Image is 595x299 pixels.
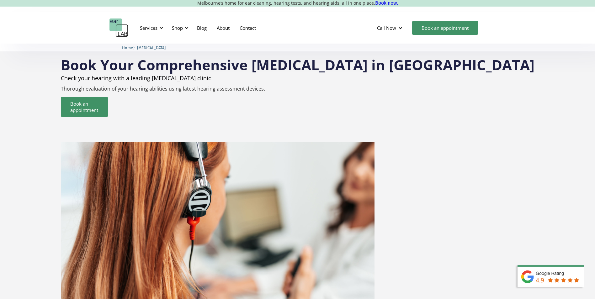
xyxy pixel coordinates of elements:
[412,21,478,35] a: Book an appointment
[168,18,190,37] div: Shop
[61,97,108,117] a: Book an appointment
[122,45,137,51] li: 〉
[61,58,534,72] h1: Book Your Comprehensive [MEDICAL_DATA] in [GEOGRAPHIC_DATA]
[136,18,165,37] div: Services
[140,25,157,31] div: Services
[212,19,235,37] a: About
[372,18,409,37] div: Call Now
[61,142,375,299] img: A comprehensive hearing test at earLAB’s clinic in Melbourne
[137,45,166,50] a: [MEDICAL_DATA]
[192,19,212,37] a: Blog
[172,25,183,31] div: Shop
[109,18,128,37] a: home
[377,25,396,31] div: Call Now
[235,19,261,37] a: Contact
[61,75,534,81] h2: Check your hearing with a leading [MEDICAL_DATA] clinic
[122,45,133,50] a: Home
[61,86,534,92] p: Thorough evaluation of your hearing abilities using latest hearing assessment devices.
